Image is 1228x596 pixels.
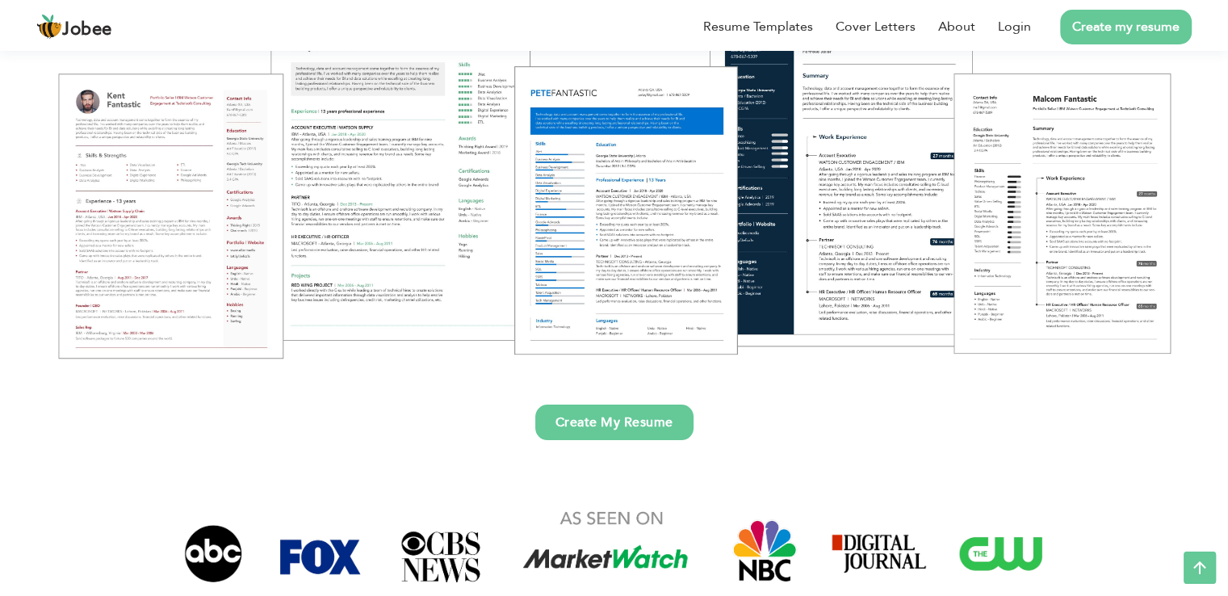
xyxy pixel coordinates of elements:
[36,14,112,40] a: Jobee
[938,17,975,36] a: About
[998,17,1031,36] a: Login
[703,17,813,36] a: Resume Templates
[836,17,916,36] a: Cover Letters
[36,14,62,40] img: jobee.io
[535,405,694,440] a: Create My Resume
[62,21,112,39] span: Jobee
[1060,10,1192,44] a: Create my resume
